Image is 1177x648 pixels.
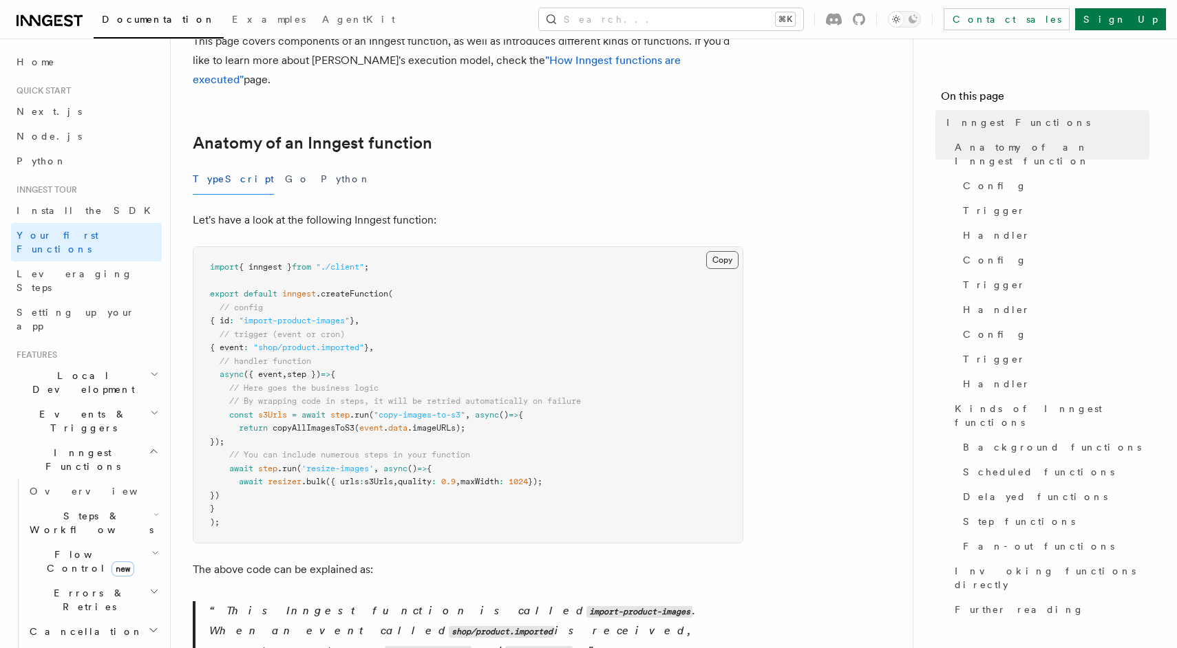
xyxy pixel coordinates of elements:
[282,289,316,299] span: inngest
[220,330,345,339] span: // trigger (event or cron)
[11,50,162,74] a: Home
[301,477,326,486] span: .bulk
[393,477,398,486] span: ,
[944,8,1070,30] a: Contact sales
[1075,8,1166,30] a: Sign Up
[963,440,1141,454] span: Background functions
[24,619,162,644] button: Cancellation
[957,460,1149,484] a: Scheduled functions
[11,407,150,435] span: Events & Triggers
[210,504,215,513] span: }
[224,4,314,37] a: Examples
[229,396,581,406] span: // By wrapping code in steps, it will be retried automatically on failure
[322,14,395,25] span: AgentKit
[963,278,1026,292] span: Trigger
[277,464,297,473] span: .run
[941,110,1149,135] a: Inngest Functions
[11,198,162,223] a: Install the SDK
[957,248,1149,272] a: Config
[369,343,374,352] span: ,
[193,133,432,153] a: Anatomy of an Inngest function
[11,369,150,396] span: Local Development
[253,343,364,352] span: "shop/product.imported"
[11,149,162,173] a: Python
[210,289,239,299] span: export
[232,14,306,25] span: Examples
[292,410,297,420] span: =
[364,343,369,352] span: }
[374,464,379,473] span: ,
[301,464,374,473] span: 'resize-images'
[239,262,292,272] span: { inngest }
[11,99,162,124] a: Next.js
[407,464,417,473] span: ()
[17,155,67,166] span: Python
[539,8,803,30] button: Search...⌘K
[460,477,499,486] span: maxWidth
[326,477,359,486] span: ({ urls
[11,184,77,195] span: Inngest tour
[427,464,432,473] span: {
[941,88,1149,110] h4: On this page
[518,410,523,420] span: {
[963,465,1114,479] span: Scheduled functions
[193,32,743,89] p: This page covers components of an Inngest function, as well as introduces different kinds of func...
[888,11,921,28] button: Toggle dark mode
[963,204,1026,217] span: Trigger
[11,124,162,149] a: Node.js
[11,261,162,300] a: Leveraging Steps
[957,223,1149,248] a: Handler
[509,477,528,486] span: 1024
[229,464,253,473] span: await
[383,464,407,473] span: async
[193,164,274,195] button: TypeScript
[258,464,277,473] span: step
[210,316,229,325] span: { id
[17,131,82,142] span: Node.js
[239,423,268,433] span: return
[963,327,1027,341] span: Config
[957,173,1149,198] a: Config
[354,316,359,325] span: ,
[244,343,248,352] span: :
[112,561,134,576] span: new
[285,164,310,195] button: Go
[957,347,1149,371] a: Trigger
[509,410,518,420] span: =>
[955,402,1149,429] span: Kinds of Inngest functions
[949,559,1149,597] a: Invoking functions directly
[963,515,1075,528] span: Step functions
[528,477,542,486] span: });
[11,402,162,440] button: Events & Triggers
[297,464,301,473] span: (
[955,603,1084,616] span: Further reading
[229,383,379,393] span: // Here goes the business logic
[383,423,388,433] span: .
[407,423,465,433] span: .imageURLs);
[374,410,465,420] span: "copy-images-to-s3"
[350,316,354,325] span: }
[441,477,456,486] span: 0.9
[210,343,244,352] span: { event
[24,581,162,619] button: Errors & Retries
[193,210,743,230] p: Let's have a look at the following Inngest function:
[330,369,335,379] span: {
[210,437,224,446] span: });
[24,542,162,581] button: Flow Controlnew
[229,316,234,325] span: :
[354,423,359,433] span: (
[330,410,350,420] span: step
[11,300,162,338] a: Setting up your app
[316,262,364,272] span: "./client"
[11,349,57,360] span: Features
[949,135,1149,173] a: Anatomy of an Inngest function
[287,369,321,379] span: step })
[388,423,407,433] span: data
[268,477,301,486] span: resizer
[963,228,1030,242] span: Handler
[11,85,71,96] span: Quick start
[957,509,1149,534] a: Step functions
[957,435,1149,460] a: Background functions
[321,369,330,379] span: =>
[244,289,277,299] span: default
